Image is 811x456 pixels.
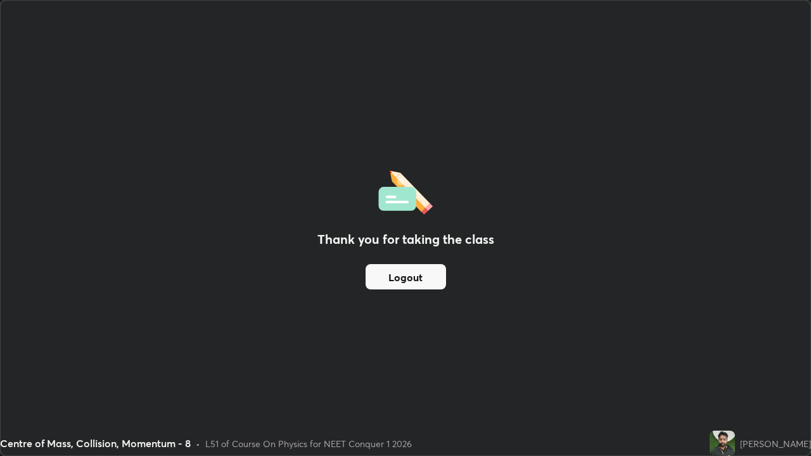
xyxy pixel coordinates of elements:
div: [PERSON_NAME] [740,437,811,450]
button: Logout [366,264,446,289]
h2: Thank you for taking the class [317,230,494,249]
div: L51 of Course On Physics for NEET Conquer 1 2026 [205,437,412,450]
img: offlineFeedback.1438e8b3.svg [378,167,433,215]
img: f126b9e1133842c0a7d50631c43ebeec.jpg [710,431,735,456]
div: • [196,437,200,450]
